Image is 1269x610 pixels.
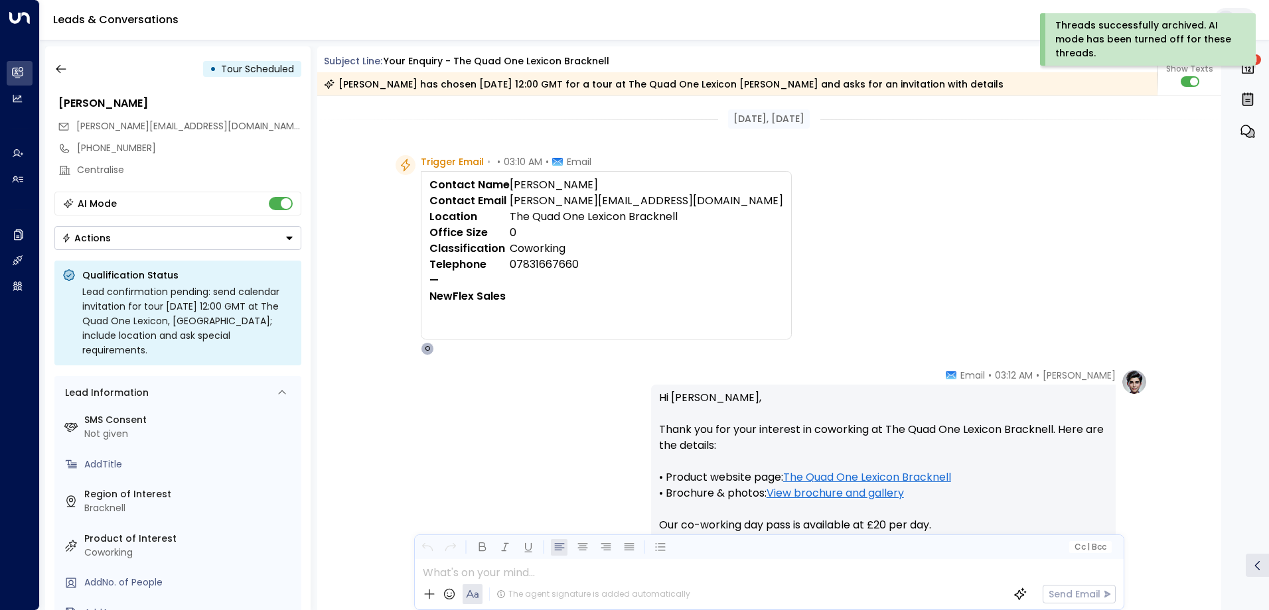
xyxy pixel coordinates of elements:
label: SMS Consent [84,413,296,427]
img: profile-logo.png [1121,369,1148,395]
span: Trigger Email [421,155,484,168]
strong: Telephone [429,257,486,272]
strong: Contact Name [429,177,510,192]
span: | [1087,542,1090,552]
div: AddNo. of People [84,576,296,589]
span: Cc Bcc [1074,542,1106,552]
div: Not given [84,427,296,441]
button: Undo [419,539,435,556]
span: 1 [1250,54,1261,65]
span: • [497,155,500,168]
a: View brochure and gallery [767,485,904,501]
div: Bracknell [84,501,296,515]
div: [PHONE_NUMBER] [77,141,301,155]
div: O [421,342,434,355]
button: Actions [54,226,301,250]
span: Tour Scheduled [221,62,294,76]
button: Redo [442,539,459,556]
div: Lead confirmation pending: send calendar invitation for tour [DATE] 12:00 GMT at The Quad One Lex... [82,284,293,357]
label: Product of Interest [84,532,296,546]
span: Subject Line: [324,54,382,68]
div: Threads successfully archived. AI mode has been turned off for these threads. [1055,19,1238,60]
td: The Quad One Lexicon Bracknell [510,209,783,225]
div: The agent signature is added automatically [496,588,690,600]
span: 03:10 AM [504,155,542,168]
span: [PERSON_NAME][EMAIL_ADDRESS][DOMAIN_NAME] [76,119,303,133]
div: AI Mode [78,197,117,210]
strong: Office Size [429,225,488,240]
td: 0 [510,225,783,241]
span: • [487,155,490,168]
div: • [210,57,216,81]
div: Button group with a nested menu [54,226,301,250]
span: • [546,155,549,168]
strong: Contact Email [429,193,506,208]
strong: — [429,273,439,288]
strong: Location [429,209,477,224]
div: Lead Information [60,386,149,400]
span: jeremy@centralise.com [76,119,301,133]
span: • [988,369,992,382]
a: The Quad One Lexicon Bracknell [783,469,951,485]
span: Email [567,155,591,168]
span: 03:12 AM [995,369,1033,382]
td: Coworking [510,241,783,257]
div: Coworking [84,546,296,560]
td: 07831667660 [510,257,783,273]
div: [PERSON_NAME] has chosen [DATE] 12:00 GMT for a tour at The Quad One Lexicon [PERSON_NAME] and as... [324,78,1004,91]
p: Qualification Status [82,269,293,282]
strong: NewFlex Sales [429,288,506,304]
span: [PERSON_NAME] [1043,369,1116,382]
strong: Classification [429,241,505,256]
div: AddTitle [84,457,296,471]
td: [PERSON_NAME][EMAIL_ADDRESS][DOMAIN_NAME] [510,193,783,209]
span: • [1036,369,1039,382]
label: Region of Interest [84,487,296,501]
td: [PERSON_NAME] [510,177,783,193]
span: Email [960,369,985,382]
div: [PERSON_NAME] [58,95,301,111]
div: [DATE], [DATE] [728,109,810,129]
div: Actions [62,232,111,244]
a: Leads & Conversations [53,12,179,27]
button: Cc|Bcc [1069,541,1111,554]
div: Centralise [77,163,301,177]
div: Your enquiry - The Quad One Lexicon Bracknell [384,54,609,68]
